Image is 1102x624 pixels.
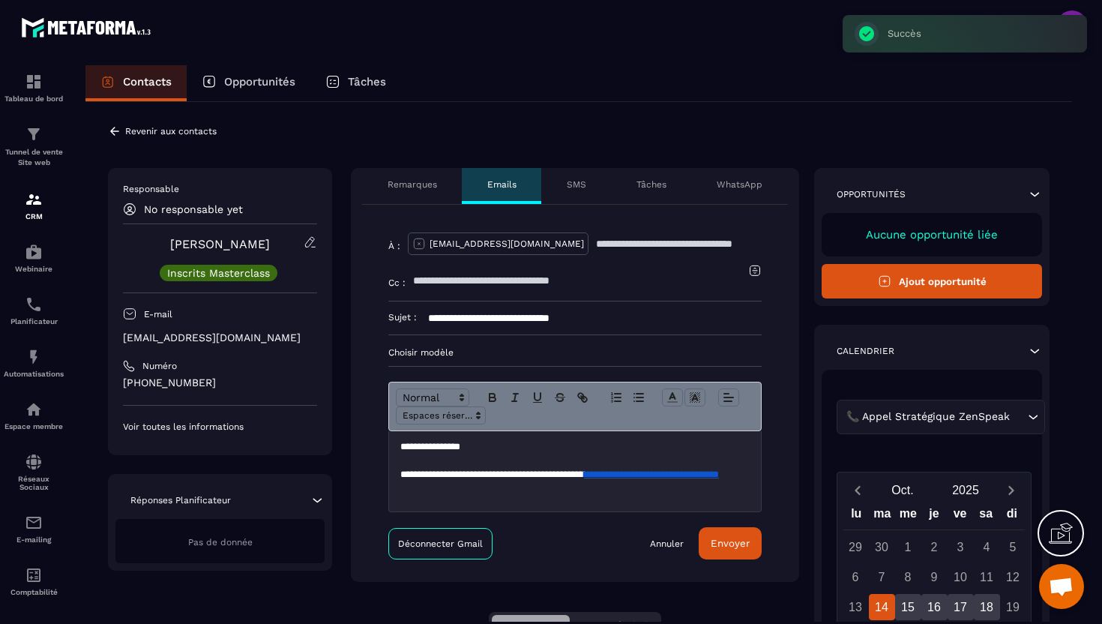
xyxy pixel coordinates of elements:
[948,594,974,620] div: 17
[4,114,64,179] a: formationformationTunnel de vente Site web
[921,594,948,620] div: 16
[85,65,187,101] a: Contacts
[843,594,869,620] div: 13
[895,564,921,590] div: 8
[650,538,684,550] a: Annuler
[4,265,64,273] p: Webinaire
[921,534,948,560] div: 2
[4,147,64,168] p: Tunnel de vente Site web
[843,503,870,529] div: lu
[837,400,1045,434] div: Search for option
[1000,594,1026,620] div: 19
[487,178,517,190] p: Emails
[869,594,895,620] div: 14
[123,421,317,433] p: Voir toutes les informations
[4,442,64,502] a: social-networksocial-networkRéseaux Sociaux
[869,534,895,560] div: 30
[25,400,43,418] img: automations
[717,178,762,190] p: WhatsApp
[4,61,64,114] a: formationformationTableau de bord
[170,237,270,251] a: [PERSON_NAME]
[974,534,1000,560] div: 4
[843,534,869,560] div: 29
[837,228,1027,241] p: Aucune opportunité liée
[4,284,64,337] a: schedulerschedulerPlanificateur
[430,238,584,250] p: [EMAIL_ADDRESS][DOMAIN_NAME]
[921,564,948,590] div: 9
[224,75,295,88] p: Opportunités
[130,494,231,506] p: Réponses Planificateur
[948,534,974,560] div: 3
[567,178,586,190] p: SMS
[25,243,43,261] img: automations
[895,594,921,620] div: 15
[388,178,437,190] p: Remarques
[25,190,43,208] img: formation
[843,480,871,500] button: Previous month
[837,188,906,200] p: Opportunités
[125,126,217,136] p: Revenir aux contacts
[144,308,172,320] p: E-mail
[4,232,64,284] a: automationsautomationsWebinaire
[388,346,762,358] p: Choisir modèle
[974,564,1000,590] div: 11
[934,477,997,503] button: Open years overlay
[25,514,43,532] img: email
[948,564,974,590] div: 10
[4,535,64,544] p: E-mailing
[699,527,762,559] button: Envoyer
[895,534,921,560] div: 1
[187,65,310,101] a: Opportunités
[974,594,1000,620] div: 18
[4,212,64,220] p: CRM
[21,13,156,41] img: logo
[837,345,894,357] p: Calendrier
[4,317,64,325] p: Planificateur
[973,503,999,529] div: sa
[310,65,401,101] a: Tâches
[4,422,64,430] p: Espace membre
[388,528,493,559] a: Déconnecter Gmail
[4,94,64,103] p: Tableau de bord
[123,376,317,390] p: [PHONE_NUMBER]
[25,125,43,143] img: formation
[895,503,921,529] div: me
[4,502,64,555] a: emailemailE-mailing
[871,477,934,503] button: Open months overlay
[25,73,43,91] img: formation
[869,564,895,590] div: 7
[25,295,43,313] img: scheduler
[999,503,1025,529] div: di
[25,348,43,366] img: automations
[142,360,177,372] p: Numéro
[4,389,64,442] a: automationsautomationsEspace membre
[1000,564,1026,590] div: 12
[123,75,172,88] p: Contacts
[388,240,400,252] p: À :
[822,264,1042,298] button: Ajout opportunité
[636,178,666,190] p: Tâches
[1013,409,1024,425] input: Search for option
[167,268,270,278] p: Inscrits Masterclass
[997,480,1025,500] button: Next month
[4,179,64,232] a: formationformationCRM
[1000,534,1026,560] div: 5
[1039,564,1084,609] div: Ouvrir le chat
[4,555,64,607] a: accountantaccountantComptabilité
[870,503,896,529] div: ma
[123,331,317,345] p: [EMAIL_ADDRESS][DOMAIN_NAME]
[388,277,406,289] p: Cc :
[921,503,948,529] div: je
[4,337,64,389] a: automationsautomationsAutomatisations
[388,311,417,323] p: Sujet :
[843,564,869,590] div: 6
[144,203,243,215] p: No responsable yet
[123,183,317,195] p: Responsable
[188,537,253,547] span: Pas de donnée
[25,566,43,584] img: accountant
[25,453,43,471] img: social-network
[843,409,1013,425] span: 📞 Appel Stratégique ZenSpeak
[4,475,64,491] p: Réseaux Sociaux
[947,503,973,529] div: ve
[4,370,64,378] p: Automatisations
